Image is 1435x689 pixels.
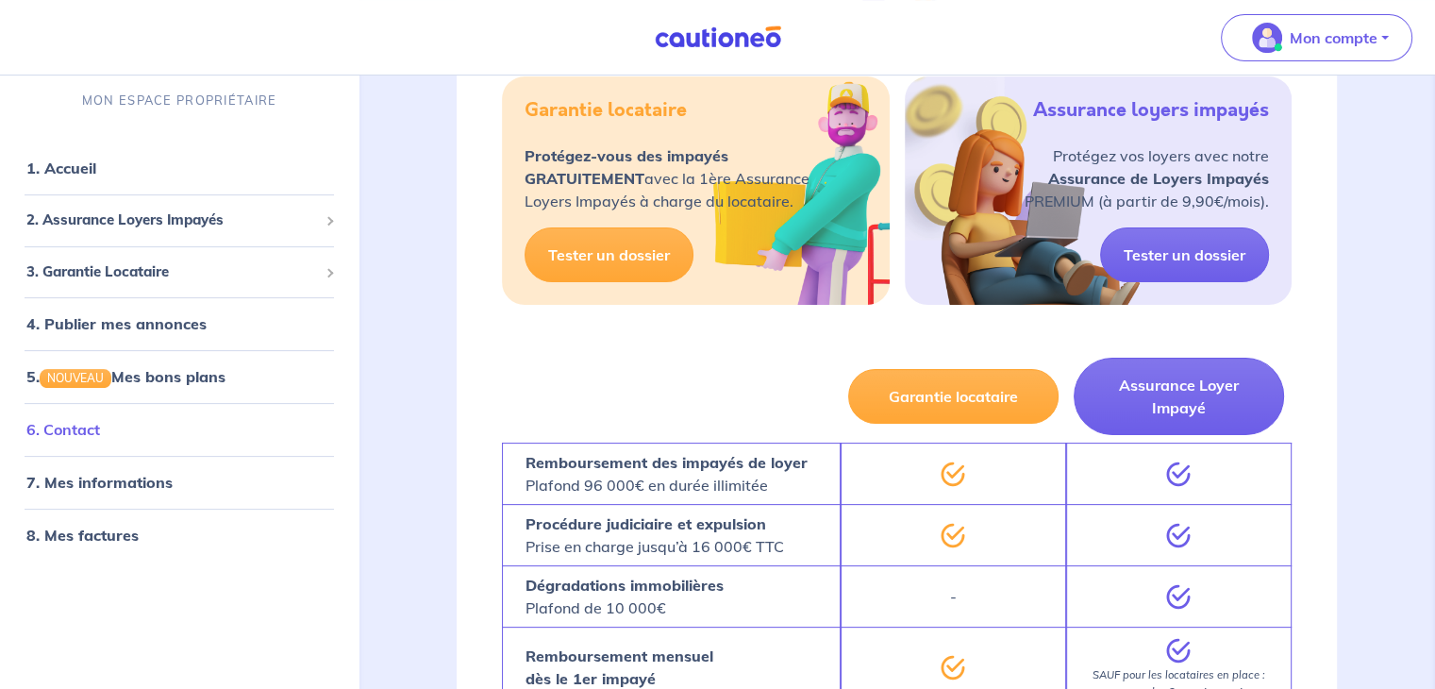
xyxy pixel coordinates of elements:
[8,358,351,395] div: 5.NOUVEAUMes bons plans
[526,451,808,496] p: Plafond 96 000€ en durée illimitée
[8,305,351,343] div: 4. Publier mes annonces
[525,227,693,282] a: Tester un dossier
[26,526,139,545] a: 8. Mes factures
[8,463,351,501] div: 7. Mes informations
[8,149,351,187] div: 1. Accueil
[8,202,351,239] div: 2. Assurance Loyers Impayés
[526,647,713,688] strong: Remboursement mensuel dès le 1er impayé
[525,99,687,122] h5: Garantie locataire
[647,25,789,49] img: Cautioneo
[82,92,276,109] p: MON ESPACE PROPRIÉTAIRE
[525,144,809,212] p: avec la 1ère Assurance Loyers Impayés à charge du locataire.
[8,411,351,448] div: 6. Contact
[26,261,318,283] span: 3. Garantie Locataire
[26,367,225,386] a: 5.NOUVEAUMes bons plans
[526,453,808,472] strong: Remboursement des impayés de loyer
[1100,227,1269,282] a: Tester un dossier
[26,473,173,492] a: 7. Mes informations
[26,159,96,177] a: 1. Accueil
[848,369,1059,424] button: Garantie locataire
[526,574,724,619] p: Plafond de 10 000€
[1025,144,1269,212] p: Protégez vos loyers avec notre PREMIUM (à partir de 9,90€/mois).
[8,254,351,291] div: 3. Garantie Locataire
[26,314,207,333] a: 4. Publier mes annonces
[526,514,766,533] strong: Procédure judiciaire et expulsion
[8,516,351,554] div: 8. Mes factures
[841,565,1066,627] div: -
[1221,14,1412,61] button: illu_account_valid_menu.svgMon compte
[1290,26,1377,49] p: Mon compte
[1048,169,1269,188] strong: Assurance de Loyers Impayés
[526,576,724,595] strong: Dégradations immobilières
[26,210,318,231] span: 2. Assurance Loyers Impayés
[525,146,728,188] strong: Protégez-vous des impayés GRATUITEMENT
[526,513,784,558] p: Prise en charge jusqu’à 16 000€ TTC
[1033,99,1269,122] h5: Assurance loyers impayés
[26,420,100,439] a: 6. Contact
[1074,358,1284,435] button: Assurance Loyer Impayé
[1252,23,1282,53] img: illu_account_valid_menu.svg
